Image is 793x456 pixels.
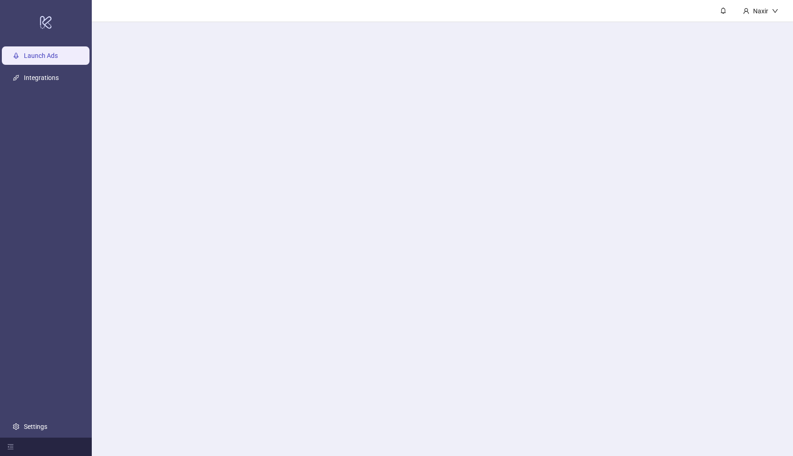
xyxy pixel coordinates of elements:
[743,8,749,14] span: user
[24,423,47,430] a: Settings
[720,7,726,14] span: bell
[24,74,59,81] a: Integrations
[24,52,58,59] a: Launch Ads
[7,444,14,450] span: menu-fold
[772,8,778,14] span: down
[749,6,772,16] div: Naxir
